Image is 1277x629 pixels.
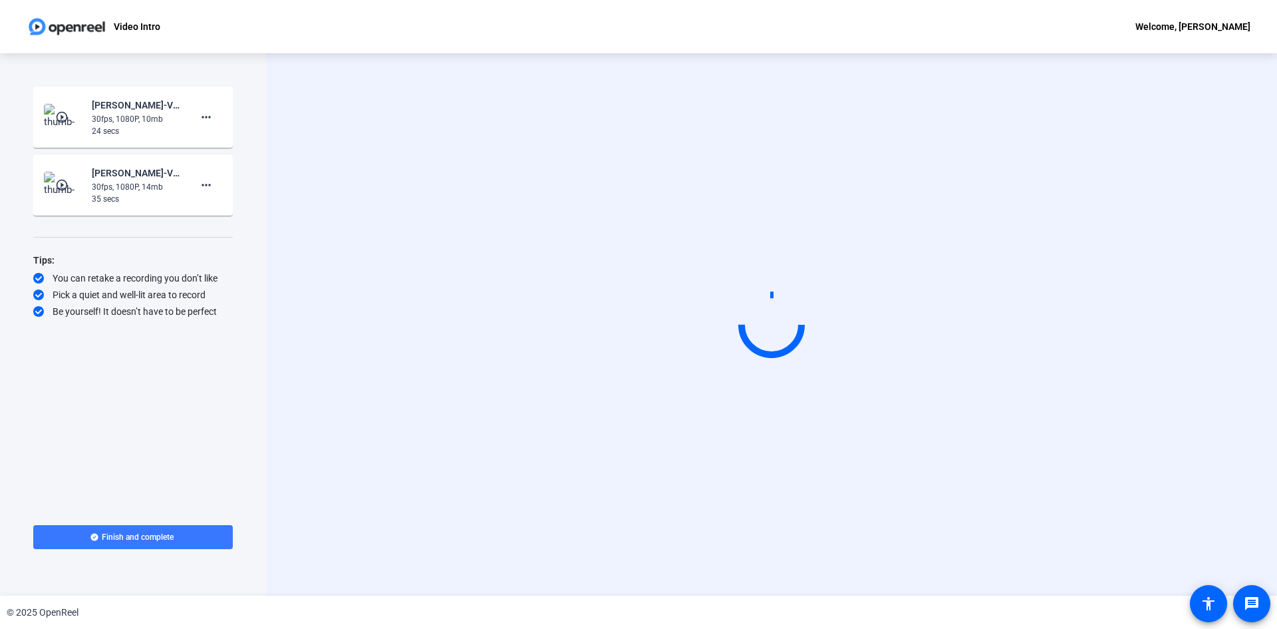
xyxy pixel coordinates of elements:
[55,178,71,192] mat-icon: play_circle_outline
[33,272,233,285] div: You can retake a recording you don’t like
[198,109,214,125] mat-icon: more_horiz
[102,532,174,542] span: Finish and complete
[44,172,83,198] img: thumb-nail
[92,125,181,137] div: 24 secs
[27,13,107,40] img: OpenReel logo
[92,181,181,193] div: 30fps, 1080P, 14mb
[1135,19,1250,35] div: Welcome, [PERSON_NAME]
[92,165,181,181] div: [PERSON_NAME]-Video Intro-1754941779770-webcam
[92,97,181,113] div: [PERSON_NAME]-Video Intro-1754941899978-webcam
[33,252,233,268] div: Tips:
[92,113,181,125] div: 30fps, 1080P, 10mb
[33,288,233,302] div: Pick a quiet and well-lit area to record
[55,110,71,124] mat-icon: play_circle_outline
[114,19,160,35] p: Video Intro
[1201,596,1216,612] mat-icon: accessibility
[44,104,83,130] img: thumb-nail
[198,177,214,193] mat-icon: more_horiz
[1244,596,1260,612] mat-icon: message
[33,525,233,549] button: Finish and complete
[92,193,181,205] div: 35 secs
[7,606,78,620] div: © 2025 OpenReel
[33,305,233,318] div: Be yourself! It doesn’t have to be perfect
